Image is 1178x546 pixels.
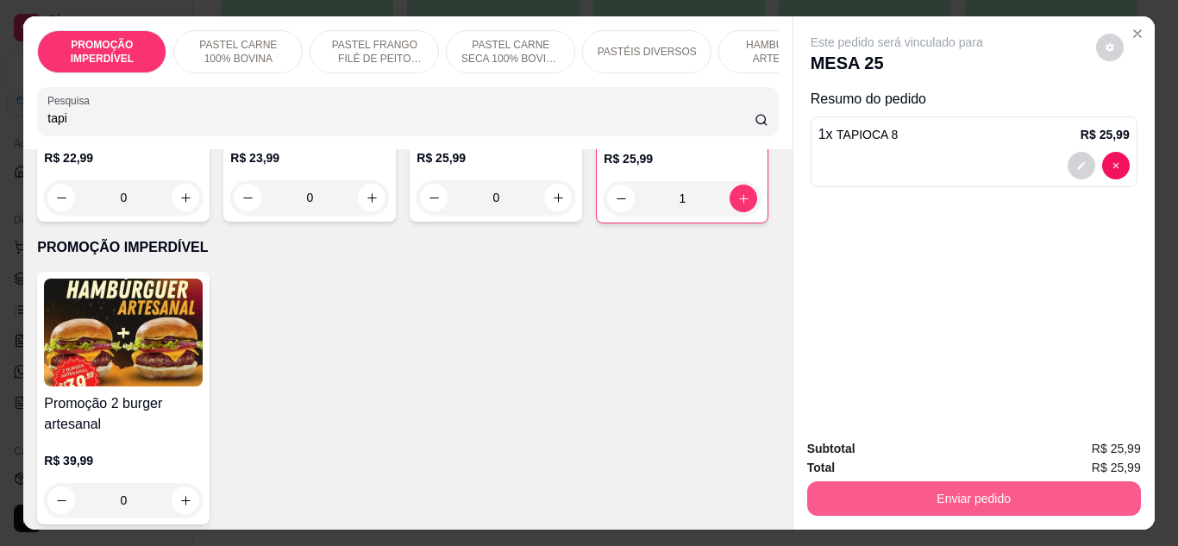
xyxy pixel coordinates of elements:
[44,452,203,469] p: R$ 39,99
[604,150,761,167] p: R$ 25,99
[811,89,1137,110] p: Resumo do pedido
[47,110,755,127] input: Pesquisa
[837,128,898,141] span: TAPIOCA 8
[598,45,697,59] p: PASTÉIS DIVERSOS
[52,38,152,66] p: PROMOÇÃO IMPERDÍVEL
[807,481,1141,516] button: Enviar pedido
[44,393,203,435] h4: Promoção 2 burger artesanal
[1068,152,1095,179] button: decrease-product-quantity
[324,38,424,66] p: PASTEL FRANGO FILÉ DE PEITO DESFIADO
[818,124,899,145] p: 1 x
[1081,126,1130,143] p: R$ 25,99
[461,38,561,66] p: PASTEL CARNE SECA 100% BOVINA DESFIADA
[417,149,575,166] p: R$ 25,99
[1092,458,1141,477] span: R$ 25,99
[1124,20,1151,47] button: Close
[44,279,203,386] img: product-image
[1102,152,1130,179] button: decrease-product-quantity
[811,51,983,75] p: MESA 25
[807,442,855,455] strong: Subtotal
[811,34,983,51] p: Este pedido será vinculado para
[47,93,96,108] label: Pesquisa
[733,38,833,66] p: HAMBÚRGUER ARTESANAL
[37,237,778,258] p: PROMOÇÃO IMPERDÍVEL
[230,149,389,166] p: R$ 23,99
[807,461,835,474] strong: Total
[44,149,203,166] p: R$ 22,99
[1096,34,1124,61] button: decrease-product-quantity
[188,38,288,66] p: PASTEL CARNE 100% BOVINA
